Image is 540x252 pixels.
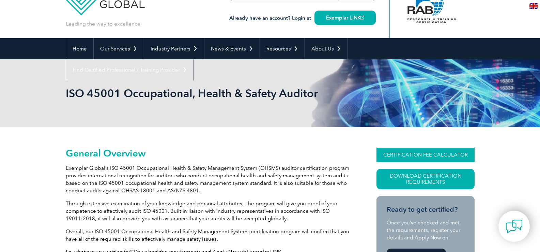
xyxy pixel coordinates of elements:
a: Find Certified Professional / Training Provider [66,59,194,80]
img: en [529,3,538,9]
a: CERTIFICATION FEE CALCULATOR [376,148,475,162]
h2: General Overview [66,148,352,159]
a: News & Events [204,38,260,59]
p: Overall, our ISO 45001 Occupational Health and Safety Management Systems certification program wi... [66,228,352,243]
img: contact-chat.png [506,218,523,235]
a: Home [66,38,93,59]
a: Download Certification Requirements [376,169,475,189]
p: Once you’ve checked and met the requirements, register your details and Apply Now on [387,219,464,241]
h1: ISO 45001 Occupational, Health & Safety Auditor [66,87,327,100]
h3: Ready to get certified? [387,205,464,214]
p: Through extensive examination of your knowledge and personal attributes, the program will give yo... [66,200,352,222]
h3: Already have an account? Login at [229,14,376,23]
img: open_square.png [360,16,364,19]
p: Leading the way to excellence [66,20,140,28]
a: Our Services [94,38,144,59]
a: About Us [305,38,348,59]
a: Industry Partners [144,38,204,59]
p: Exemplar Global’s ISO 45001 Occupational Health & Safety Management System (OHSMS) auditor certif... [66,164,352,194]
a: Exemplar LINK [314,11,376,25]
a: Resources [260,38,305,59]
